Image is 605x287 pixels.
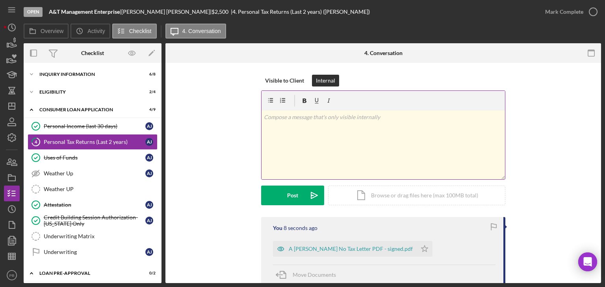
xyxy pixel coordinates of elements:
[44,170,145,177] div: Weather Up
[9,273,15,278] text: PB
[537,4,601,20] button: Mark Complete
[28,134,158,150] a: 4Personal Tax Returns (Last 2 years)AJ
[293,271,336,278] span: Move Documents
[28,181,158,197] a: Weather UP
[28,118,158,134] a: Personal Income (last 30 days)AJ
[141,271,156,276] div: 0 / 2
[28,166,158,181] a: Weather UpAJ
[71,24,110,39] button: Activity
[24,7,43,17] div: Open
[545,4,583,20] div: Mark Complete
[273,265,344,285] button: Move Documents
[145,248,153,256] div: A J
[265,75,304,86] div: Visible to Client
[44,233,157,239] div: Underwriting Matrix
[165,24,226,39] button: 4. Conversation
[316,75,335,86] div: Internal
[39,72,136,77] div: Inquiry Information
[261,75,308,86] button: Visible to Client
[212,8,228,15] span: $2,500
[231,9,370,15] div: | 4. Personal Tax Returns (Last 2 years) ([PERSON_NAME])
[44,139,145,145] div: Personal Tax Returns (Last 2 years)
[273,241,432,257] button: A [PERSON_NAME] No Tax Letter PDF - signed.pdf
[44,214,145,227] div: Credit Building Session Authorization- [US_STATE] Only
[289,246,413,252] div: A [PERSON_NAME] No Tax Letter PDF - signed.pdf
[81,50,104,56] div: Checklist
[145,122,153,130] div: A J
[28,244,158,260] a: UnderwritingAJ
[49,8,120,15] b: A&T Management Enterprise
[35,139,37,144] tspan: 4
[39,90,136,94] div: Eligibility
[364,50,403,56] div: 4. Conversation
[145,217,153,224] div: A J
[28,150,158,166] a: Uses of FundsAJ
[141,72,156,77] div: 6 / 8
[44,123,145,129] div: Personal Income (last 30 days)
[129,28,152,34] label: Checklist
[287,186,298,205] div: Post
[44,249,145,255] div: Underwriting
[112,24,157,39] button: Checklist
[44,186,157,192] div: Weather UP
[145,169,153,177] div: A J
[44,155,145,161] div: Uses of Funds
[39,107,136,112] div: Consumer Loan Application
[49,9,121,15] div: |
[182,28,221,34] label: 4. Conversation
[28,228,158,244] a: Underwriting Matrix
[44,202,145,208] div: Attestation
[39,271,136,276] div: Loan Pre-Approval
[28,197,158,213] a: AttestationAJ
[4,267,20,283] button: PB
[121,9,212,15] div: [PERSON_NAME] [PERSON_NAME] |
[141,90,156,94] div: 2 / 4
[28,213,158,228] a: Credit Building Session Authorization- [US_STATE] OnlyAJ
[312,75,339,86] button: Internal
[273,225,282,231] div: You
[261,186,324,205] button: Post
[141,107,156,112] div: 4 / 9
[284,225,317,231] time: 2025-09-17 15:42
[87,28,105,34] label: Activity
[145,138,153,146] div: A J
[145,201,153,209] div: A J
[24,24,69,39] button: Overview
[145,154,153,162] div: A J
[578,252,597,271] div: Open Intercom Messenger
[41,28,63,34] label: Overview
